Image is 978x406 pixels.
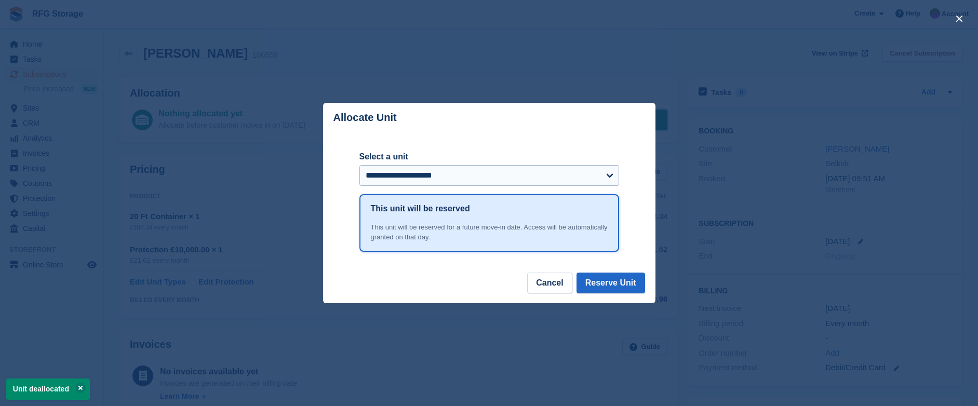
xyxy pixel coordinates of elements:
[527,273,572,293] button: Cancel
[951,10,968,27] button: close
[371,222,608,242] div: This unit will be reserved for a future move-in date. Access will be automatically granted on tha...
[333,112,397,124] p: Allocate Unit
[577,273,645,293] button: Reserve Unit
[371,202,470,215] h1: This unit will be reserved
[359,151,619,163] label: Select a unit
[6,378,90,400] p: Unit deallocated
